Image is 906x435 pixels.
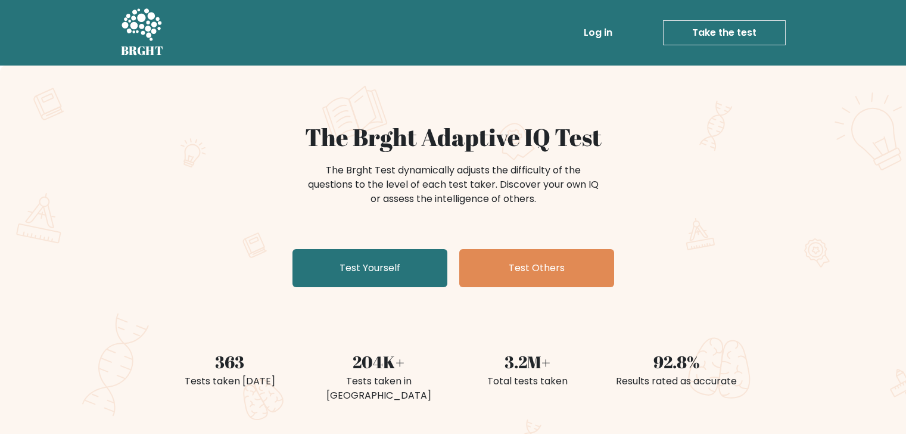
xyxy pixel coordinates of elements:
[163,123,744,151] h1: The Brght Adaptive IQ Test
[121,44,164,58] h5: BRGHT
[609,374,744,389] div: Results rated as accurate
[304,163,602,206] div: The Brght Test dynamically adjusts the difficulty of the questions to the level of each test take...
[312,349,446,374] div: 204K+
[163,349,297,374] div: 363
[460,374,595,389] div: Total tests taken
[459,249,614,287] a: Test Others
[121,5,164,61] a: BRGHT
[663,20,786,45] a: Take the test
[609,349,744,374] div: 92.8%
[579,21,617,45] a: Log in
[312,374,446,403] div: Tests taken in [GEOGRAPHIC_DATA]
[292,249,447,287] a: Test Yourself
[163,374,297,389] div: Tests taken [DATE]
[460,349,595,374] div: 3.2M+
